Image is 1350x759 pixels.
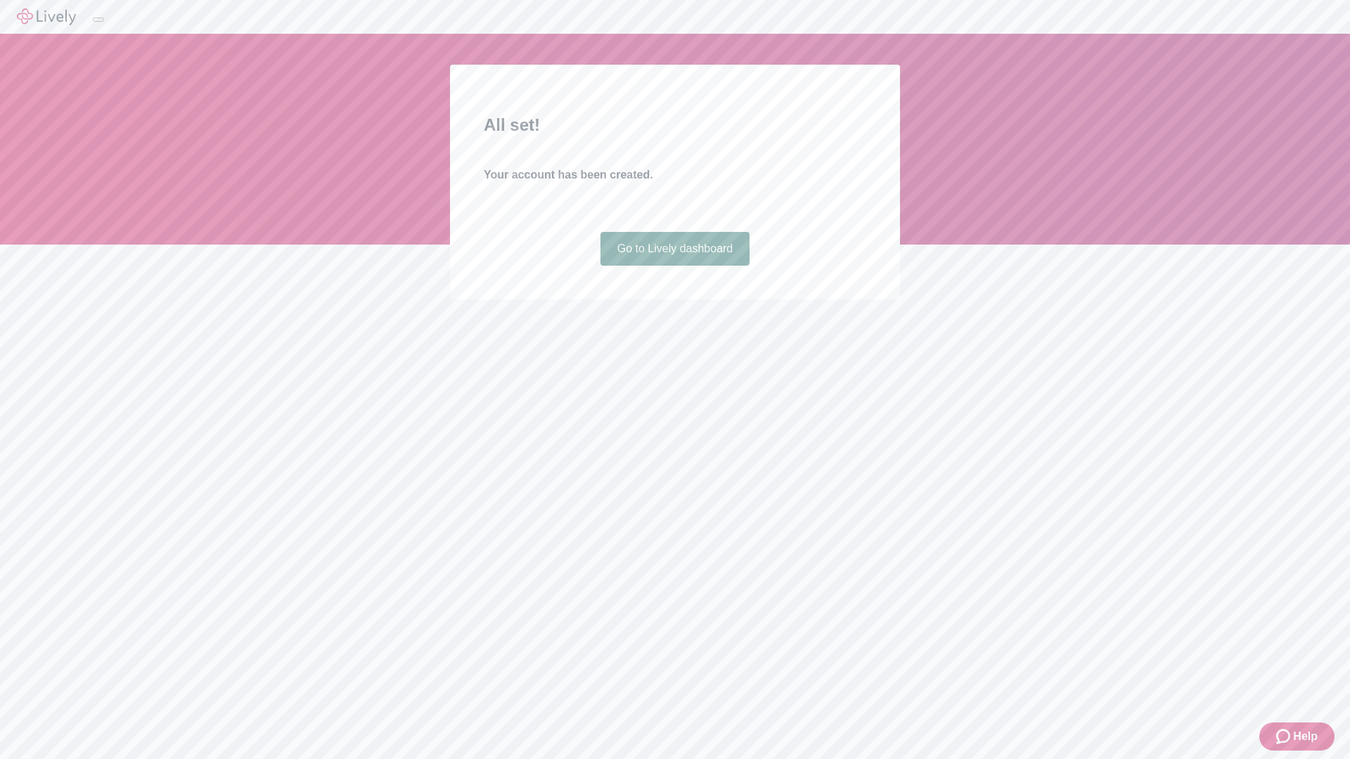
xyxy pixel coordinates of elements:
[600,232,750,266] a: Go to Lively dashboard
[17,8,76,25] img: Lively
[484,167,866,183] h4: Your account has been created.
[1293,728,1318,745] span: Help
[93,18,104,22] button: Log out
[484,112,866,138] h2: All set!
[1259,722,1335,751] button: Zendesk support iconHelp
[1276,728,1293,745] svg: Zendesk support icon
